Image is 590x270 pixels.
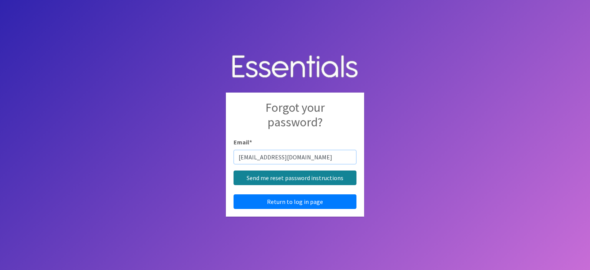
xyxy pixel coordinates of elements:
a: Return to log in page [234,194,356,209]
abbr: required [249,138,252,146]
h2: Forgot your password? [234,100,356,137]
label: Email [234,137,252,147]
img: Human Essentials [226,47,364,87]
input: Send me reset password instructions [234,171,356,185]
